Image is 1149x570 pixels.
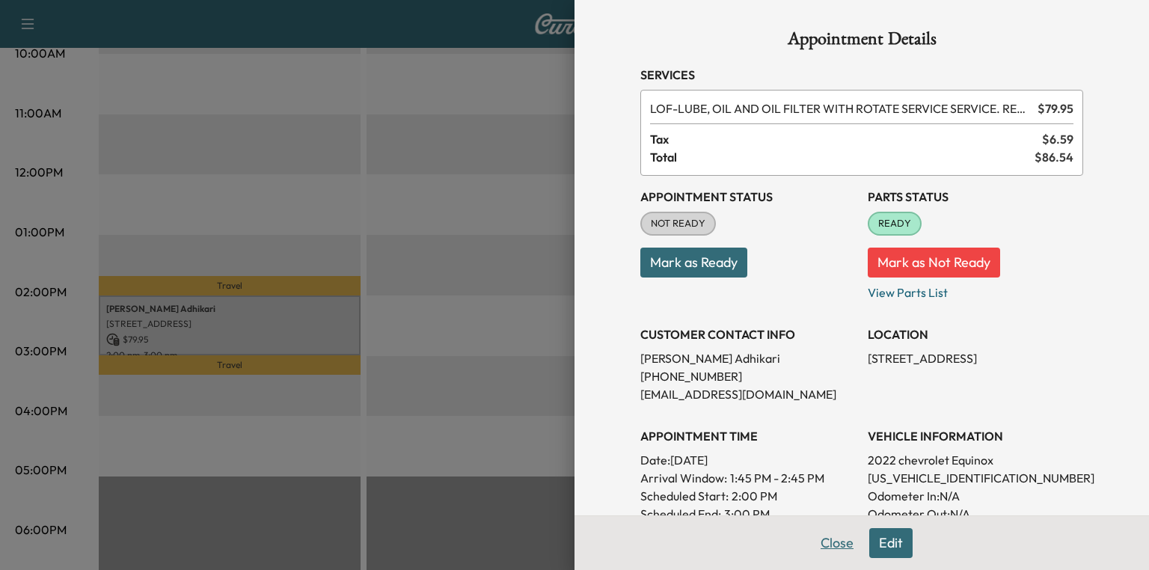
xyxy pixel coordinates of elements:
[868,278,1083,301] p: View Parts List
[640,30,1083,54] h1: Appointment Details
[650,148,1035,166] span: Total
[640,385,856,403] p: [EMAIL_ADDRESS][DOMAIN_NAME]
[868,427,1083,445] h3: VEHICLE INFORMATION
[732,487,777,505] p: 2:00 PM
[640,66,1083,84] h3: Services
[868,505,1083,523] p: Odometer Out: N/A
[640,451,856,469] p: Date: [DATE]
[1035,148,1073,166] span: $ 86.54
[640,487,729,505] p: Scheduled Start:
[868,349,1083,367] p: [STREET_ADDRESS]
[640,427,856,445] h3: APPOINTMENT TIME
[640,349,856,367] p: [PERSON_NAME] Adhikari
[869,528,913,558] button: Edit
[869,216,920,231] span: READY
[1038,99,1073,117] span: $ 79.95
[650,130,1042,148] span: Tax
[868,325,1083,343] h3: LOCATION
[640,325,856,343] h3: CUSTOMER CONTACT INFO
[1042,130,1073,148] span: $ 6.59
[868,248,1000,278] button: Mark as Not Ready
[640,469,856,487] p: Arrival Window:
[868,469,1083,487] p: [US_VEHICLE_IDENTIFICATION_NUMBER]
[724,505,770,523] p: 3:00 PM
[640,188,856,206] h3: Appointment Status
[640,367,856,385] p: [PHONE_NUMBER]
[868,487,1083,505] p: Odometer In: N/A
[640,505,721,523] p: Scheduled End:
[811,528,863,558] button: Close
[640,248,747,278] button: Mark as Ready
[868,451,1083,469] p: 2022 chevrolet Equinox
[730,469,824,487] span: 1:45 PM - 2:45 PM
[642,216,714,231] span: NOT READY
[868,188,1083,206] h3: Parts Status
[650,99,1032,117] span: LUBE, OIL AND OIL FILTER WITH ROTATE SERVICE SERVICE. RESET OIL LIFE MONITOR. HAZARDOUS WASTE FEE...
